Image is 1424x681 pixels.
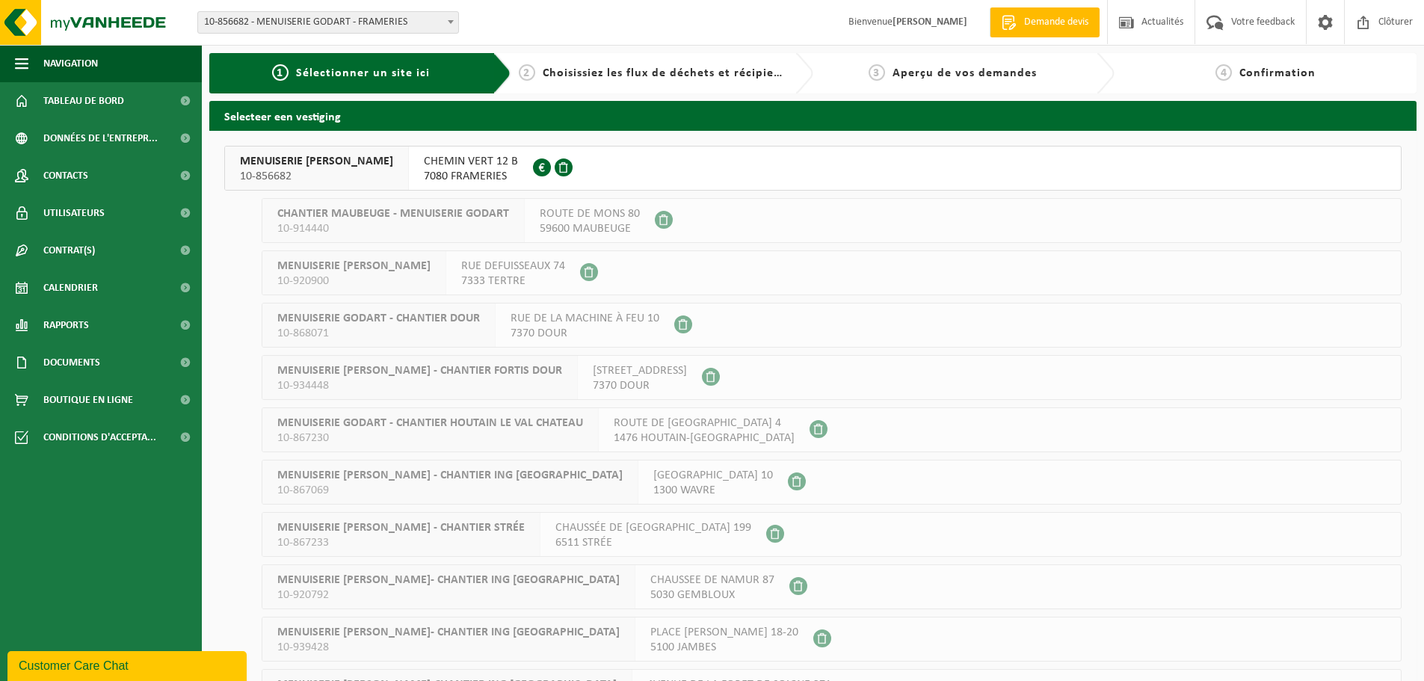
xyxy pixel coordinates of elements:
[893,16,967,28] strong: [PERSON_NAME]
[224,146,1402,191] button: MENUISERIE [PERSON_NAME] 10-856682 CHEMIN VERT 12 B7080 FRAMERIES
[43,194,105,232] span: Utilisateurs
[1215,64,1232,81] span: 4
[240,154,393,169] span: MENUISERIE [PERSON_NAME]
[277,573,620,588] span: MENUISERIE [PERSON_NAME]- CHANTIER ING [GEOGRAPHIC_DATA]
[240,169,393,184] span: 10-856682
[272,64,289,81] span: 1
[650,625,798,640] span: PLACE [PERSON_NAME] 18-20
[277,588,620,603] span: 10-920792
[519,64,535,81] span: 2
[197,11,459,34] span: 10-856682 - MENUISERIE GODART - FRAMERIES
[869,64,885,81] span: 3
[43,232,95,269] span: Contrat(s)
[43,381,133,419] span: Boutique en ligne
[277,535,525,550] span: 10-867233
[277,221,509,236] span: 10-914440
[43,306,89,344] span: Rapports
[43,419,156,456] span: Conditions d'accepta...
[43,82,124,120] span: Tableau de bord
[277,363,562,378] span: MENUISERIE [PERSON_NAME] - CHANTIER FORTIS DOUR
[614,416,795,431] span: ROUTE DE [GEOGRAPHIC_DATA] 4
[277,431,583,446] span: 10-867230
[43,45,98,82] span: Navigation
[277,259,431,274] span: MENUISERIE [PERSON_NAME]
[1239,67,1316,79] span: Confirmation
[893,67,1037,79] span: Aperçu de vos demandes
[43,269,98,306] span: Calendrier
[653,483,773,498] span: 1300 WAVRE
[593,378,687,393] span: 7370 DOUR
[43,157,88,194] span: Contacts
[511,326,659,341] span: 7370 DOUR
[424,154,518,169] span: CHEMIN VERT 12 B
[7,648,250,681] iframe: chat widget
[277,520,525,535] span: MENUISERIE [PERSON_NAME] - CHANTIER STRÉE
[555,520,751,535] span: CHAUSSÉE DE [GEOGRAPHIC_DATA] 199
[543,67,792,79] span: Choisissiez les flux de déchets et récipients
[277,311,480,326] span: MENUISERIE GODART - CHANTIER DOUR
[198,12,458,33] span: 10-856682 - MENUISERIE GODART - FRAMERIES
[296,67,430,79] span: Sélectionner un site ici
[209,101,1417,130] h2: Selecteer een vestiging
[424,169,518,184] span: 7080 FRAMERIES
[461,274,565,289] span: 7333 TERTRE
[614,431,795,446] span: 1476 HOUTAIN-[GEOGRAPHIC_DATA]
[277,416,583,431] span: MENUISERIE GODART - CHANTIER HOUTAIN LE VAL CHATEAU
[43,344,100,381] span: Documents
[511,311,659,326] span: RUE DE LA MACHINE À FEU 10
[277,274,431,289] span: 10-920900
[650,588,774,603] span: 5030 GEMBLOUX
[653,468,773,483] span: [GEOGRAPHIC_DATA] 10
[461,259,565,274] span: RUE DEFUISSEAUX 74
[277,640,620,655] span: 10-939428
[277,483,623,498] span: 10-867069
[277,625,620,640] span: MENUISERIE [PERSON_NAME]- CHANTIER ING [GEOGRAPHIC_DATA]
[277,206,509,221] span: CHANTIER MAUBEUGE - MENUISERIE GODART
[43,120,158,157] span: Données de l'entrepr...
[277,468,623,483] span: MENUISERIE [PERSON_NAME] - CHANTIER ING [GEOGRAPHIC_DATA]
[277,326,480,341] span: 10-868071
[650,640,798,655] span: 5100 JAMBES
[540,206,640,221] span: ROUTE DE MONS 80
[540,221,640,236] span: 59600 MAUBEUGE
[990,7,1100,37] a: Demande devis
[1020,15,1092,30] span: Demande devis
[650,573,774,588] span: CHAUSSEE DE NAMUR 87
[555,535,751,550] span: 6511 STRÉE
[277,378,562,393] span: 10-934448
[593,363,687,378] span: [STREET_ADDRESS]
